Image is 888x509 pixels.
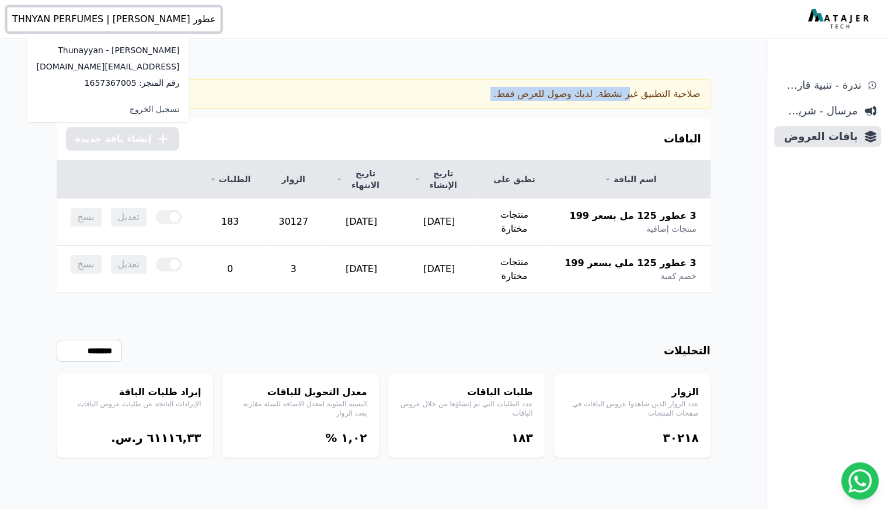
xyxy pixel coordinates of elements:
[36,61,179,72] p: [EMAIL_ADDRESS][DOMAIN_NAME]
[27,99,189,120] a: تسجيل الخروج
[264,198,322,246] td: 30127
[808,9,872,30] img: MatajerTech Logo
[210,173,250,185] a: الطلبات
[68,385,201,399] h4: إيراد طلبات الباقة
[111,255,147,274] span: تعديل
[264,246,322,293] td: 3
[336,168,386,191] a: تاريخ الانتهاء
[779,128,858,145] span: باقات العروض
[415,168,464,191] a: تاريخ الإنشاء
[400,430,533,446] div: ١٨۳
[566,385,699,399] h4: الزوار
[664,131,701,147] h3: الباقات
[478,198,551,246] td: منتجات مختارة
[111,431,142,445] span: ر.س.
[325,431,337,445] span: %
[664,343,711,359] h3: التحليلات
[36,77,179,89] p: رقم المتجر: 1657367005
[566,399,699,418] p: عدد الزوار الذين شاهدوا عروض الباقات في صفحات المنتجات
[234,385,367,399] h4: معدل التحويل للباقات
[111,208,147,226] span: تعديل
[401,246,478,293] td: [DATE]
[322,198,401,246] td: [DATE]
[400,399,533,418] p: عدد الطلبات التي تم إنشاؤها من خلال عروض الباقات
[779,103,858,119] span: مرسال - شريط دعاية
[196,246,264,293] td: 0
[478,161,551,198] th: تطبق على
[57,79,711,109] div: صلاحية التطبيق غير نشطة. لديك وصول للعرض فقط.
[68,399,201,409] p: الإيرادات الناتجة عن طلبات عروض الباقات
[36,44,179,56] p: [PERSON_NAME] - Thunayyan
[75,132,152,146] span: إنشاء باقة جديدة
[565,173,696,185] a: اسم الباقة
[779,77,861,93] span: ندرة - تنبية قارب علي النفاذ
[264,161,322,198] th: الزوار
[147,431,201,445] bdi: ٦١١١٦,۳۳
[400,385,533,399] h4: طلبات الباقات
[478,246,551,293] td: منتجات مختارة
[566,430,699,446] div: ۳۰٢١٨
[7,7,221,32] button: عطور [PERSON_NAME] | THNYAN PERFUMES
[660,270,696,282] span: خصم كمية
[66,127,180,151] button: إنشاء باقة جديدة
[569,209,696,223] span: 3 عطور 125 مل بسعر 199
[322,246,401,293] td: [DATE]
[646,223,696,235] span: منتجات إضافية
[401,198,478,246] td: [DATE]
[565,256,696,270] span: 3 عطور 125 ملي بسعر 199
[234,399,367,418] p: النسبة المئوية لمعدل الاضافة للسلة مقارنة بعدد الزوار
[341,431,367,445] bdi: ١,۰٢
[71,208,102,226] span: نسخ
[71,255,102,274] span: نسخ
[196,198,264,246] td: 183
[12,12,215,26] span: عطور [PERSON_NAME] | THNYAN PERFUMES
